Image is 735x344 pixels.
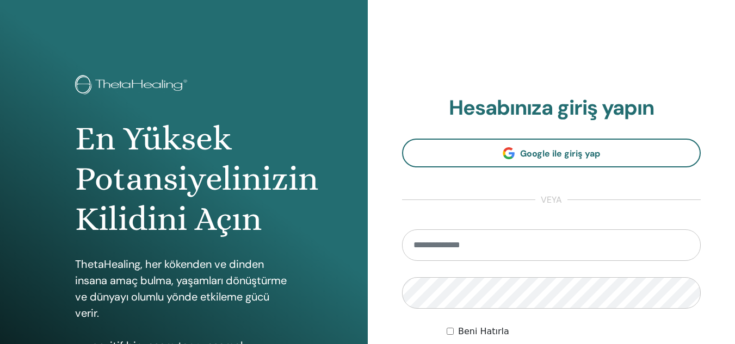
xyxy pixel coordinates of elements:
p: ThetaHealing, her kökenden ve dinden insana amaç bulma, yaşamları dönüştürme ve dünyayı olumlu yö... [75,256,293,321]
label: Beni Hatırla [458,325,509,338]
span: Google ile giriş yap [520,148,600,159]
a: Google ile giriş yap [402,139,701,167]
h2: Hesabınıza giriş yapın [402,96,701,121]
div: Keep me authenticated indefinitely or until I manually logout [447,325,701,338]
span: veya [535,193,567,207]
h1: En Yüksek Potansiyelinizin Kilidini Açın [75,118,293,240]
